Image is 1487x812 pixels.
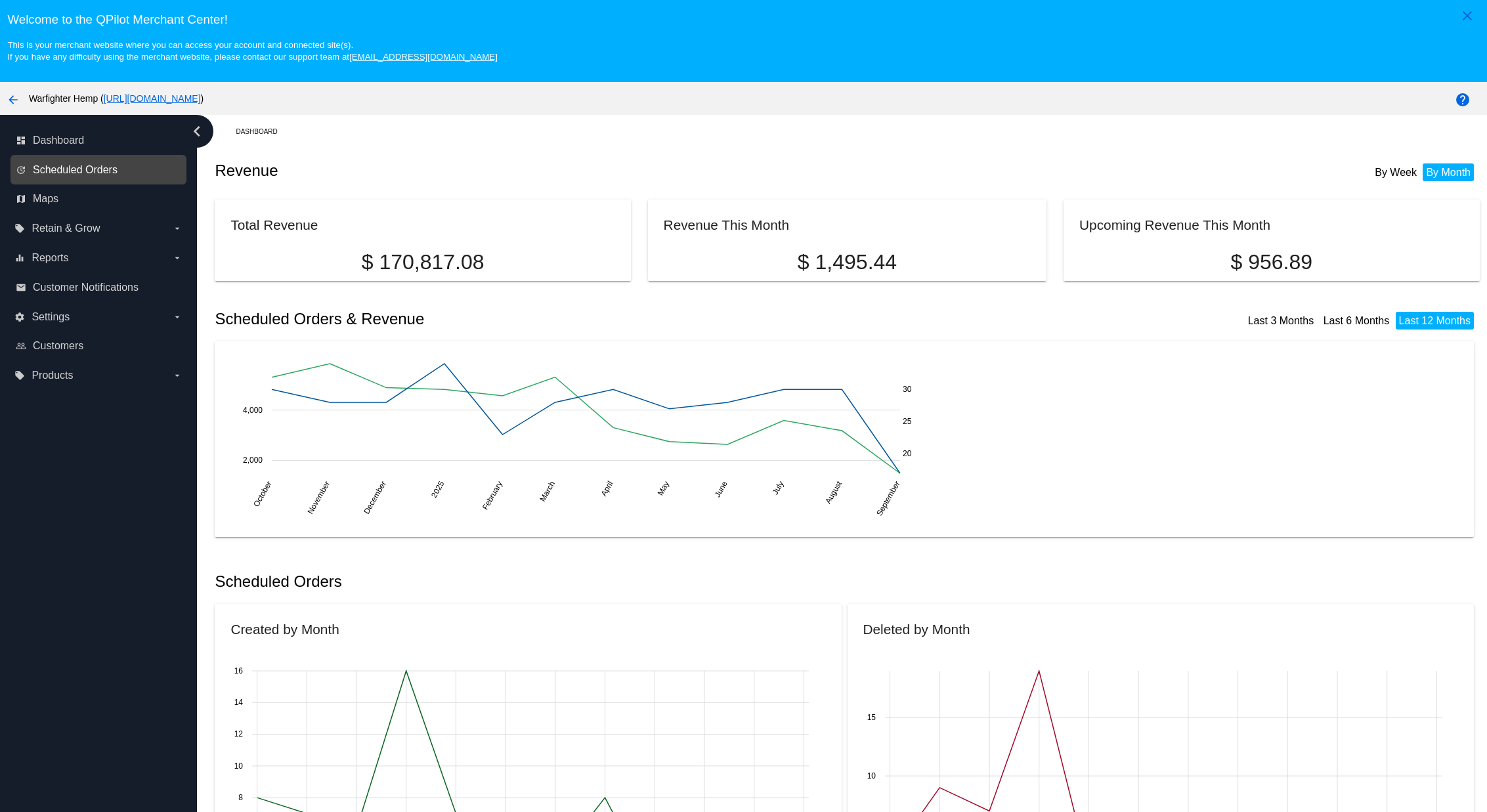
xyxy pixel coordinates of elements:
[33,135,84,146] span: Dashboard
[243,456,263,465] text: 2,000
[186,121,207,142] i: chevron_left
[7,12,1479,27] h3: Welcome to the QPilot Merchant Center!
[1399,315,1471,326] a: Last 12 Months
[1423,163,1474,181] li: By Month
[239,793,244,802] text: 8
[771,480,786,496] text: July
[903,385,912,394] text: 30
[32,252,68,264] span: Reports
[1079,217,1270,232] h2: Upcoming Revenue This Month
[14,253,25,263] i: equalizer
[234,698,244,707] text: 14
[33,282,139,293] span: Customer Notifications
[656,480,671,498] text: May
[1455,92,1471,108] mat-icon: help
[7,40,497,62] small: This is your merchant website where you can access your account and connected site(s). If you hav...
[230,250,614,274] p: $ 170,817.08
[172,370,183,381] i: arrow_drop_down
[172,253,183,263] i: arrow_drop_down
[16,335,183,356] a: people_outline Customers
[664,217,790,232] h2: Revenue This Month
[16,160,183,181] a: update Scheduled Orders
[215,161,847,180] h2: Revenue
[215,572,847,591] h2: Scheduled Orders
[875,480,902,518] text: September
[362,480,389,516] text: December
[252,480,274,509] text: October
[16,165,26,175] i: update
[16,277,183,298] a: email Customer Notifications
[867,771,876,780] text: 10
[1248,315,1314,326] a: Last 3 Months
[14,223,25,234] i: local_offer
[215,310,847,328] h2: Scheduled Orders & Revenue
[903,449,912,458] text: 20
[664,250,1031,274] p: $ 1,495.44
[599,480,615,498] text: April
[32,223,100,234] span: Retain & Grow
[713,479,729,499] text: June
[234,761,244,771] text: 10
[16,130,183,151] a: dashboard Dashboard
[867,713,876,722] text: 15
[230,217,318,232] h2: Total Revenue
[349,52,498,62] a: [EMAIL_ADDRESS][DOMAIN_NAME]
[16,341,26,351] i: people_outline
[230,622,339,637] h2: Created by Month
[33,164,118,176] span: Scheduled Orders
[1459,8,1475,24] mat-icon: close
[14,312,25,322] i: settings
[104,93,201,104] a: [URL][DOMAIN_NAME]
[33,193,58,205] span: Maps
[236,121,289,142] a: Dashboard
[481,480,504,512] text: February
[32,311,70,323] span: Settings
[863,622,970,637] h2: Deleted by Month
[33,340,83,352] span: Customers
[429,479,446,499] text: 2025
[1079,250,1463,274] p: $ 956.89
[306,480,332,516] text: November
[172,312,183,322] i: arrow_drop_down
[903,417,912,426] text: 25
[16,135,26,146] i: dashboard
[824,479,844,505] text: August
[538,480,557,503] text: March
[16,282,26,293] i: email
[243,406,263,415] text: 4,000
[172,223,183,234] i: arrow_drop_down
[234,666,244,675] text: 16
[5,92,21,108] mat-icon: arrow_back
[16,188,183,209] a: map Maps
[1324,315,1390,326] a: Last 6 Months
[29,93,204,104] span: Warfighter Hemp ( )
[16,194,26,204] i: map
[14,370,25,381] i: local_offer
[1371,163,1420,181] li: By Week
[234,729,244,738] text: 12
[32,370,73,381] span: Products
